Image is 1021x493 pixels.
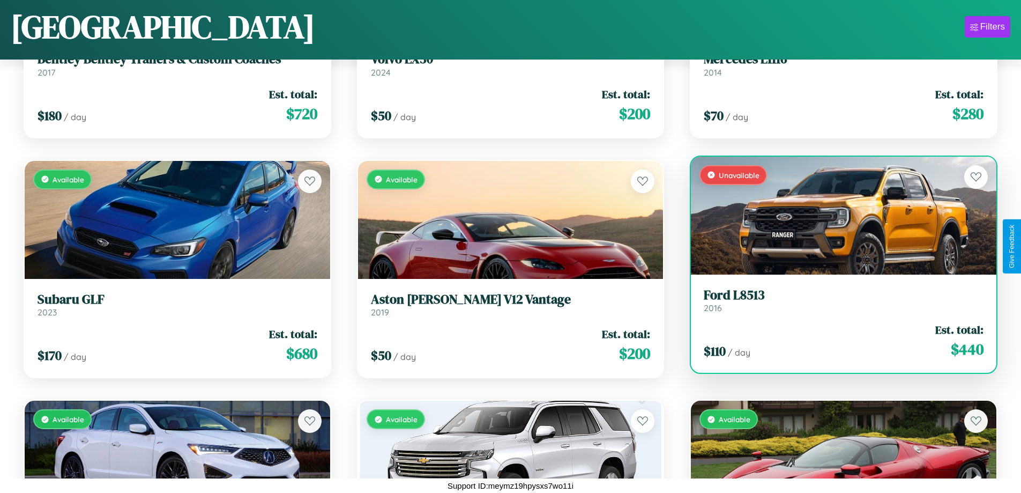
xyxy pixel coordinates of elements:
h3: Aston [PERSON_NAME] V12 Vantage [371,292,651,307]
span: $ 170 [38,347,62,364]
div: Filters [980,21,1005,32]
span: 2016 [704,303,722,313]
span: $ 200 [619,103,650,124]
span: 2017 [38,67,55,78]
h3: Subaru GLF [38,292,317,307]
button: Filters [965,16,1010,38]
span: Est. total: [269,86,317,102]
span: Est. total: [602,86,650,102]
h1: [GEOGRAPHIC_DATA] [11,5,315,49]
span: $ 440 [951,339,983,360]
span: / day [64,351,86,362]
h3: Bentley Bentley Trailers & Custom Coaches [38,51,317,67]
p: Support ID: meymz19hpysxs7wo11i [448,479,573,493]
a: Aston [PERSON_NAME] V12 Vantage2019 [371,292,651,318]
span: Available [386,415,418,424]
span: $ 50 [371,347,391,364]
span: 2023 [38,307,57,318]
h3: Ford L8513 [704,288,983,303]
span: Available [719,415,750,424]
span: 2024 [371,67,391,78]
span: $ 50 [371,107,391,124]
a: Volvo EX302024 [371,51,651,78]
a: Ford L85132016 [704,288,983,314]
span: 2019 [371,307,389,318]
span: $ 110 [704,342,726,360]
h3: Mercedes L1116 [704,51,983,67]
div: Give Feedback [1008,225,1016,268]
span: $ 200 [619,343,650,364]
span: Est. total: [602,326,650,342]
span: $ 720 [286,103,317,124]
span: 2014 [704,67,722,78]
h3: Volvo EX30 [371,51,651,67]
span: Est. total: [269,326,317,342]
span: Available [53,415,84,424]
span: $ 280 [952,103,983,124]
span: / day [64,112,86,122]
span: Est. total: [935,322,983,337]
span: Est. total: [935,86,983,102]
span: / day [393,112,416,122]
span: $ 680 [286,343,317,364]
span: $ 70 [704,107,724,124]
span: / day [728,347,750,358]
a: Subaru GLF2023 [38,292,317,318]
span: Available [386,175,418,184]
span: / day [726,112,748,122]
span: $ 180 [38,107,62,124]
span: Available [53,175,84,184]
span: Unavailable [719,171,759,180]
a: Mercedes L11162014 [704,51,983,78]
span: / day [393,351,416,362]
a: Bentley Bentley Trailers & Custom Coaches2017 [38,51,317,78]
